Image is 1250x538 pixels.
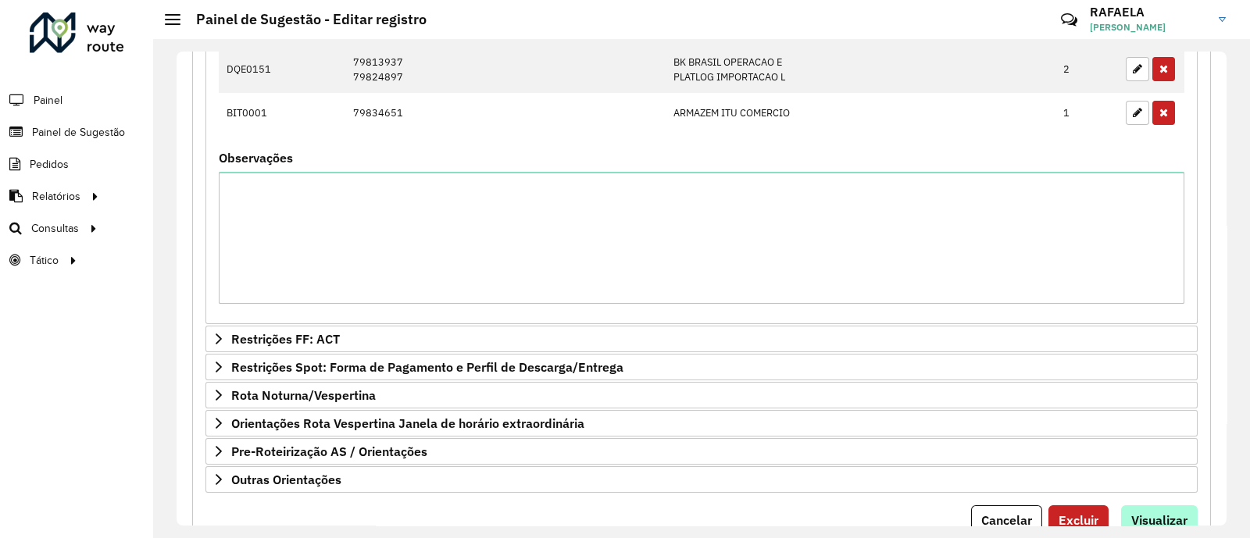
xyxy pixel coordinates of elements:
[205,466,1198,493] a: Outras Orientações
[30,252,59,269] span: Tático
[205,410,1198,436] a: Orientações Rota Vespertina Janela de horário extraordinária
[32,124,125,141] span: Painel de Sugestão
[1048,505,1109,535] button: Excluir
[1090,20,1207,34] span: [PERSON_NAME]
[231,473,341,486] span: Outras Orientações
[205,354,1198,380] a: Restrições Spot: Forma de Pagamento e Perfil de Descarga/Entrega
[205,438,1198,465] a: Pre-Roteirização AS / Orientações
[345,46,665,92] td: 79813937 79824897
[1131,512,1187,528] span: Visualizar
[1055,46,1118,92] td: 2
[219,93,345,134] td: BIT0001
[180,11,427,28] h2: Painel de Sugestão - Editar registro
[30,156,69,173] span: Pedidos
[32,188,80,205] span: Relatórios
[1052,3,1086,37] a: Contato Rápido
[981,512,1032,528] span: Cancelar
[205,382,1198,408] a: Rota Noturna/Vespertina
[231,389,376,401] span: Rota Noturna/Vespertina
[231,417,584,429] span: Orientações Rota Vespertina Janela de horário extraordinária
[1055,93,1118,134] td: 1
[1090,5,1207,20] h3: RAFAELA
[971,505,1042,535] button: Cancelar
[1059,512,1098,528] span: Excluir
[219,46,345,92] td: DQE0151
[231,333,340,345] span: Restrições FF: ACT
[665,93,1055,134] td: ARMAZEM ITU COMERCIO
[31,220,79,237] span: Consultas
[1121,505,1198,535] button: Visualizar
[665,46,1055,92] td: BK BRASIL OPERACAO E PLATLOG IMPORTACAO L
[205,326,1198,352] a: Restrições FF: ACT
[34,92,62,109] span: Painel
[219,148,293,167] label: Observações
[231,445,427,458] span: Pre-Roteirização AS / Orientações
[231,361,623,373] span: Restrições Spot: Forma de Pagamento e Perfil de Descarga/Entrega
[345,93,665,134] td: 79834651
